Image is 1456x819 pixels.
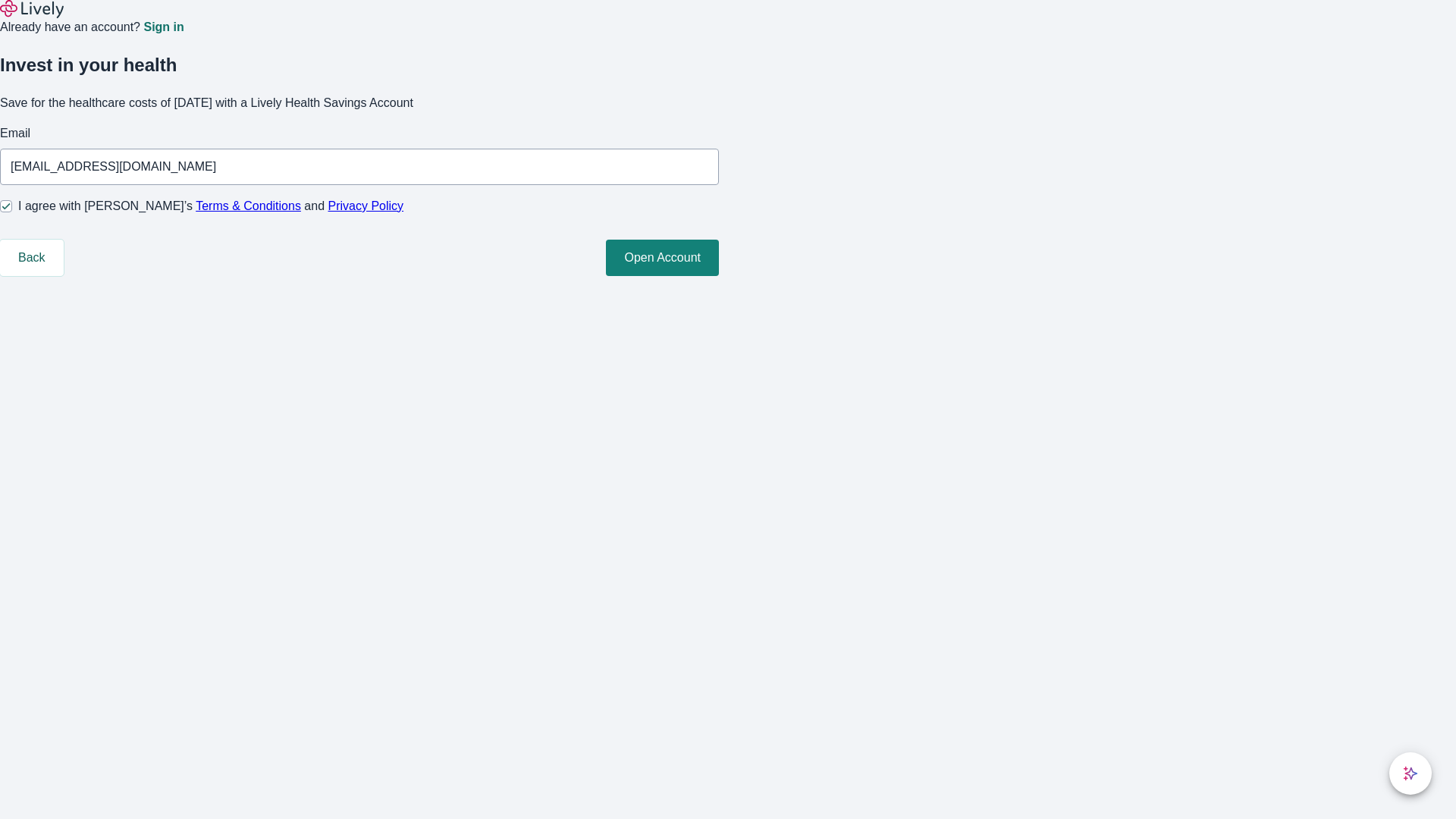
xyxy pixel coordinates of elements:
a: Sign in [143,21,184,33]
a: Privacy Policy [328,199,404,212]
button: Open Account [606,240,719,276]
button: chat [1389,752,1432,795]
a: Terms & Conditions [196,199,301,212]
span: I agree with [PERSON_NAME]’s and [18,197,403,215]
svg: Lively AI Assistant [1403,766,1418,781]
